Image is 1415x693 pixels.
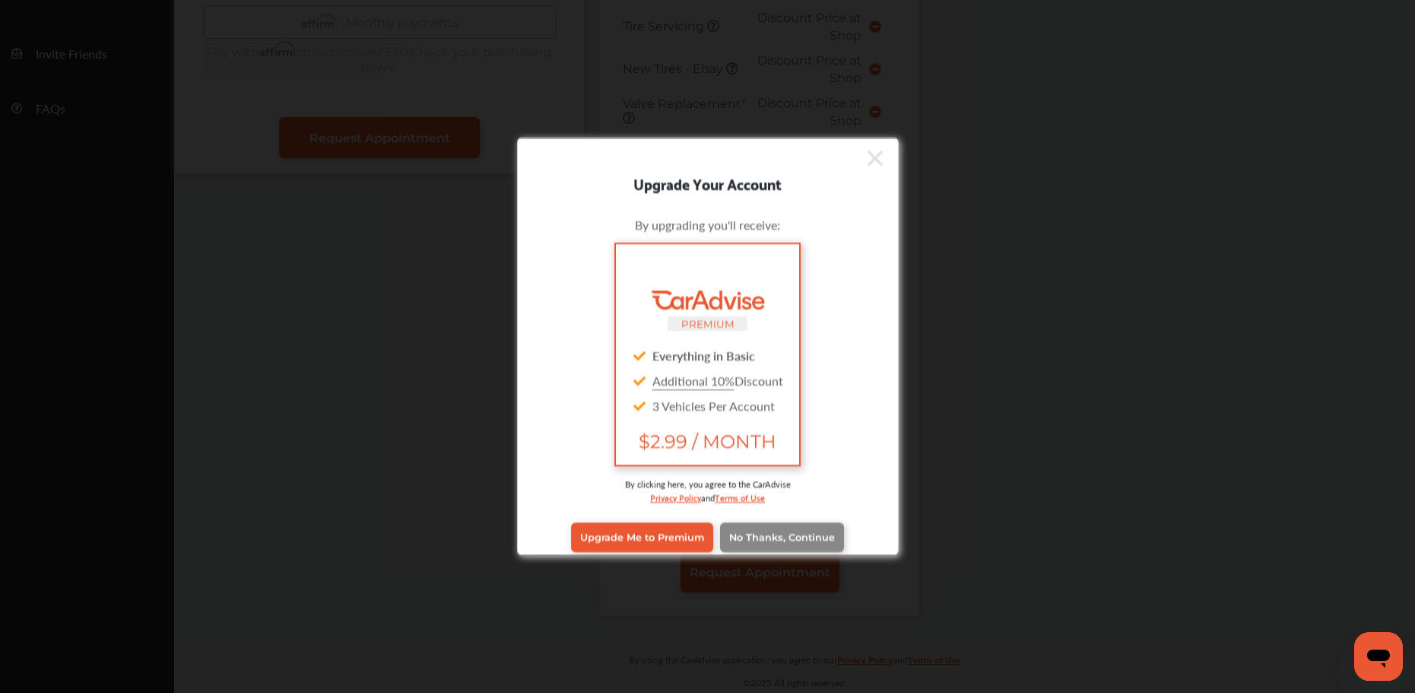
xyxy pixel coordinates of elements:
[541,215,875,233] div: By upgrading you'll receive:
[571,523,713,552] a: Upgrade Me to Premium
[628,430,786,452] span: $2.99 / MONTH
[541,477,875,519] div: By clicking here, you agree to the CarAdvise and
[715,489,765,504] a: Terms of Use
[628,393,786,418] div: 3 Vehicles Per Account
[1354,632,1403,681] iframe: Button to launch messaging window
[652,346,755,364] strong: Everything in Basic
[681,317,734,329] small: PREMIUM
[650,489,701,504] a: Privacy Policy
[729,532,835,543] span: No Thanks, Continue
[652,371,734,389] u: Additional 10%
[652,371,783,389] span: Discount
[518,170,898,195] div: Upgrade Your Account
[720,523,844,552] a: No Thanks, Continue
[580,532,704,543] span: Upgrade Me to Premium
